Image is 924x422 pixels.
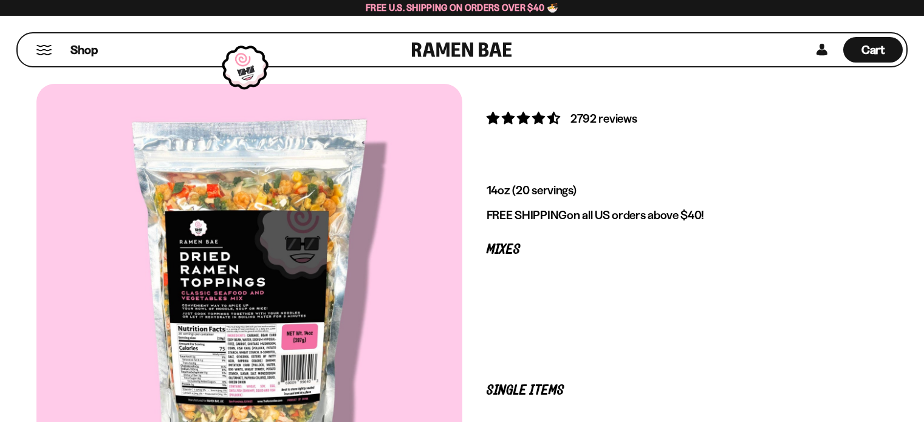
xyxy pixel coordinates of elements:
span: Shop [70,42,98,58]
p: Single Items [487,385,863,396]
p: on all US orders above $40! [487,208,863,223]
a: Cart [843,33,903,66]
button: Mobile Menu Trigger [36,45,52,55]
span: Free U.S. Shipping on Orders over $40 🍜 [366,2,558,13]
span: 2792 reviews [570,111,637,126]
a: Shop [70,37,98,63]
span: Cart [861,43,885,57]
strong: FREE SHIPPING [487,208,567,222]
span: 4.68 stars [487,111,563,126]
p: Mixes [487,244,863,256]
